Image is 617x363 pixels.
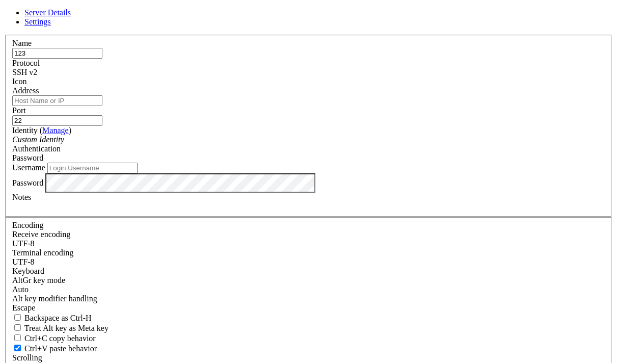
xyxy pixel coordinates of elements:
[12,248,73,257] label: The default terminal encoding. ISO-2022 enables character map translations (like graphics maps). ...
[12,230,70,239] label: Set the expected encoding for data received from the host. If the encodings do not match, visual ...
[12,68,37,76] span: SSH v2
[12,59,40,67] label: Protocol
[12,126,71,135] label: Identity
[42,126,69,135] a: Manage
[12,153,43,162] span: Password
[12,68,605,77] div: SSH v2
[24,334,96,343] span: Ctrl+C copy behavior
[12,106,26,115] label: Port
[12,39,32,47] label: Name
[12,257,605,267] div: UTF-8
[24,17,51,26] a: Settings
[12,135,64,144] i: Custom Identity
[12,178,43,187] label: Password
[12,86,39,95] label: Address
[14,334,21,341] input: Ctrl+C copy behavior
[12,153,605,163] div: Password
[12,163,45,172] label: Username
[12,285,29,294] span: Auto
[12,257,35,266] span: UTF-8
[12,353,42,362] label: Scrolling
[12,276,65,284] label: Set the expected encoding for data received from the host. If the encodings do not match, visual ...
[12,135,605,144] div: Custom Identity
[24,324,109,332] span: Treat Alt key as Meta key
[14,345,21,351] input: Ctrl+V paste behavior
[12,294,97,303] label: Controls how the Alt key is handled. Escape: Send an ESC prefix. 8-Bit: Add 128 to the typed char...
[12,193,31,201] label: Notes
[12,144,61,153] label: Authentication
[24,314,92,322] span: Backspace as Ctrl-H
[12,95,102,106] input: Host Name or IP
[12,303,35,312] span: Escape
[12,324,109,332] label: Whether the Alt key acts as a Meta key or as a distinct Alt key.
[47,163,138,173] input: Login Username
[12,285,605,294] div: Auto
[40,126,71,135] span: ( )
[12,303,605,313] div: Escape
[12,239,605,248] div: UTF-8
[12,221,43,229] label: Encoding
[12,239,35,248] span: UTF-8
[12,314,92,322] label: If true, the backspace should send BS ('\x08', aka ^H). Otherwise the backspace key should send '...
[12,344,97,353] label: Ctrl+V pastes if true, sends ^V to host if false. Ctrl+Shift+V sends ^V to host if true, pastes i...
[14,314,21,321] input: Backspace as Ctrl-H
[12,48,102,59] input: Server Name
[24,344,97,353] span: Ctrl+V paste behavior
[12,77,26,86] label: Icon
[14,324,21,331] input: Treat Alt key as Meta key
[24,8,71,17] a: Server Details
[12,115,102,126] input: Port Number
[12,267,44,275] label: Keyboard
[12,334,96,343] label: Ctrl-C copies if true, send ^C to host if false. Ctrl-Shift-C sends ^C to host if true, copies if...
